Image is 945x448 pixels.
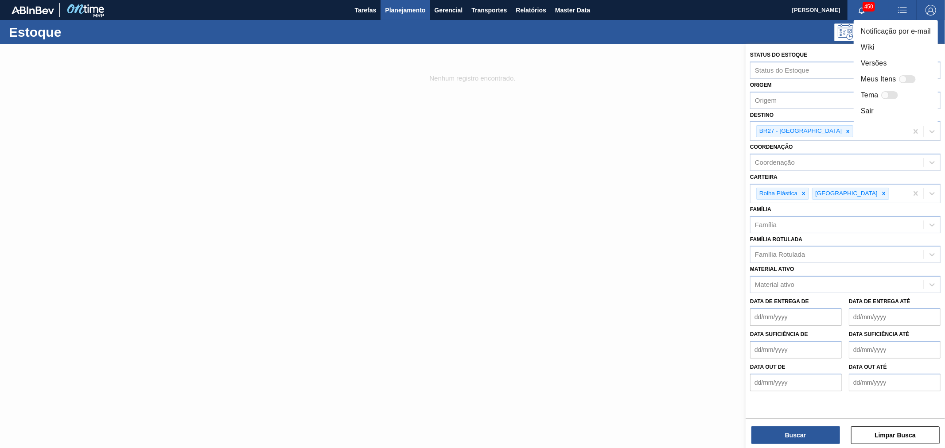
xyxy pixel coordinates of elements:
[861,74,896,85] label: Meus Itens
[854,55,938,71] li: Versões
[861,90,879,100] label: Tema
[854,39,938,55] li: Wiki
[854,103,938,119] li: Sair
[854,23,938,39] li: Notificação por e-mail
